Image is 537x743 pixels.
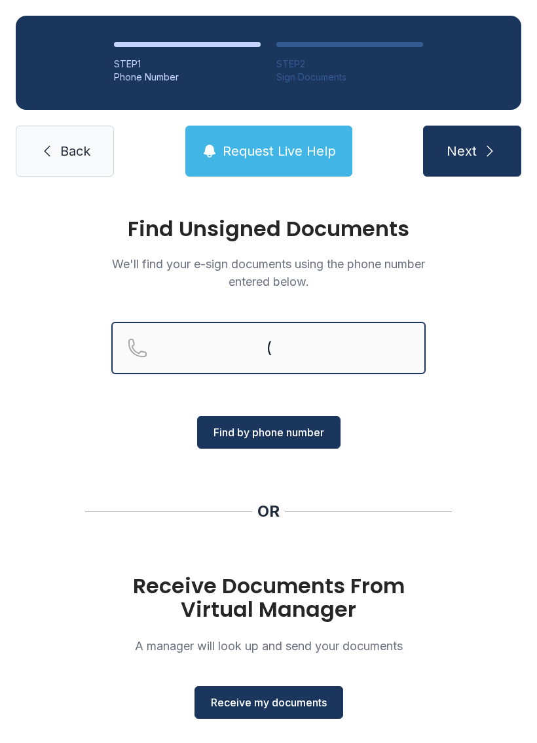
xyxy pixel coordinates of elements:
[211,695,327,710] span: Receive my documents
[111,218,426,239] h1: Find Unsigned Documents
[114,71,261,84] div: Phone Number
[111,322,426,374] input: Reservation phone number
[111,255,426,290] p: We'll find your e-sign documents using the phone number entered below.
[60,142,90,160] span: Back
[213,424,324,440] span: Find by phone number
[257,501,280,522] div: OR
[276,58,423,71] div: STEP 2
[276,71,423,84] div: Sign Documents
[111,574,426,621] h1: Receive Documents From Virtual Manager
[111,637,426,655] p: A manager will look up and send your documents
[447,142,477,160] span: Next
[223,142,336,160] span: Request Live Help
[114,58,261,71] div: STEP 1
